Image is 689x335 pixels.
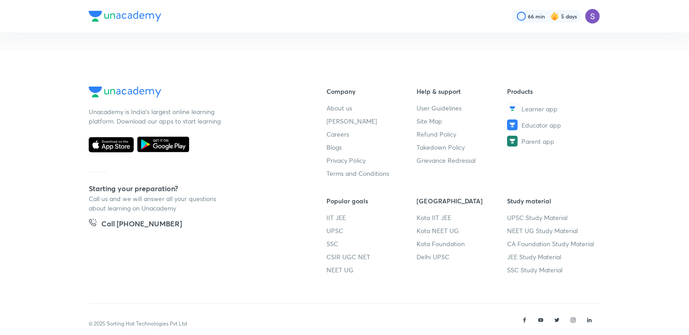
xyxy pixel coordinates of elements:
a: Privacy Policy [326,156,417,165]
a: UPSC [326,226,417,235]
a: JEE Study Material [507,252,598,262]
a: Refund Policy [417,129,508,139]
h5: Call [PHONE_NUMBER] [101,218,182,231]
img: Educator app [507,119,518,130]
a: Company Logo [89,87,298,100]
h6: Help & support [417,87,508,96]
a: NEET UG Study Material [507,226,598,235]
span: Parent app [521,137,554,146]
a: Careers [326,129,417,139]
img: streak [550,12,559,21]
span: Learner app [521,104,558,114]
a: Kota IIT JEE [417,213,508,222]
h6: Products [507,87,598,96]
a: Blogs [326,142,417,152]
span: Educator app [521,120,561,130]
h5: Starting your preparation? [89,183,298,194]
img: Company Logo [89,11,161,22]
a: About us [326,103,417,113]
a: Grievance Redressal [417,156,508,165]
a: CSIR UGC NET [326,252,417,262]
h6: [GEOGRAPHIC_DATA] [417,196,508,206]
span: Careers [326,129,349,139]
a: Kota NEET UG [417,226,508,235]
a: User Guidelines [417,103,508,113]
a: UPSC Study Material [507,213,598,222]
a: Parent app [507,136,598,147]
h6: Company [326,87,417,96]
a: [PERSON_NAME] [326,116,417,126]
a: Terms and Conditions [326,169,417,178]
a: Takedown Policy [417,142,508,152]
a: NEET UG [326,265,417,275]
img: Company Logo [89,87,161,97]
img: Learner app [507,103,518,114]
p: © 2025 Sorting Hat Technologies Pvt Ltd [89,320,187,328]
h6: Popular goals [326,196,417,206]
a: Site Map [417,116,508,126]
a: SSC [326,239,417,248]
img: Sapara Premji [585,9,600,24]
img: Parent app [507,136,518,147]
a: Learner app [507,103,598,114]
p: Call us and we will answer all your questions about learning on Unacademy [89,194,224,213]
h6: Study material [507,196,598,206]
a: Educator app [507,119,598,130]
a: CA Foundation Study Material [507,239,598,248]
a: IIT JEE [326,213,417,222]
a: SSC Study Material [507,265,598,275]
a: Kota Foundation [417,239,508,248]
p: Unacademy is India’s largest online learning platform. Download our apps to start learning [89,107,224,126]
a: Delhi UPSC [417,252,508,262]
a: Call [PHONE_NUMBER] [89,218,182,231]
